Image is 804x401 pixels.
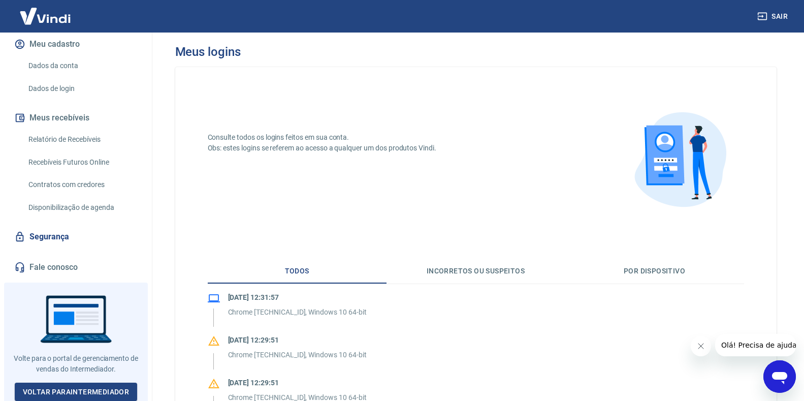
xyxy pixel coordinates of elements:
a: Relatório de Recebíveis [24,129,140,150]
iframe: Fechar mensagem [691,336,711,356]
a: Contratos com credores [24,174,140,195]
span: Olá! Precisa de ajuda? [6,7,85,15]
img: Vindi [12,1,78,32]
img: logins.cdfbea16a7fea1d4e4a2.png [617,100,744,227]
p: [DATE] 12:29:51 [228,378,367,388]
iframe: Mensagem da empresa [715,334,796,356]
a: Recebíveis Futuros Online [24,152,140,173]
a: Dados da conta [24,55,140,76]
p: Chrome [TECHNICAL_ID], Windows 10 64-bit [228,307,367,318]
p: Consulte todos os logins feitos em sua conta. Obs: estes logins se referem ao acesso a qualquer u... [208,132,436,153]
a: Segurança [12,226,140,248]
button: Sair [755,7,792,26]
a: Fale conosco [12,256,140,279]
button: Incorretos ou suspeitos [387,259,565,284]
p: [DATE] 12:29:51 [228,335,367,346]
button: Meu cadastro [12,33,140,55]
button: Por dispositivo [565,259,744,284]
a: Dados de login [24,78,140,99]
iframe: Botão para abrir a janela de mensagens [763,360,796,393]
button: Meus recebíveis [12,107,140,129]
p: Chrome [TECHNICAL_ID], Windows 10 64-bit [228,350,367,360]
p: [DATE] 12:31:57 [228,292,367,303]
a: Disponibilização de agenda [24,197,140,218]
button: Todos [208,259,387,284]
h3: Meus logins [175,45,241,59]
